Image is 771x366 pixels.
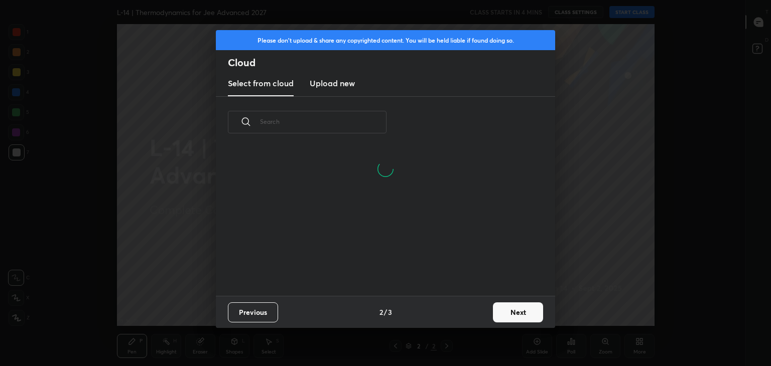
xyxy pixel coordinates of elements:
button: Next [493,302,543,322]
h2: Cloud [228,56,555,69]
h4: 3 [388,307,392,317]
button: Previous [228,302,278,322]
h4: / [384,307,387,317]
div: Please don't upload & share any copyrighted content. You will be held liable if found doing so. [216,30,555,50]
input: Search [260,100,387,143]
h4: 2 [379,307,383,317]
h3: Upload new [310,77,355,89]
h3: Select from cloud [228,77,294,89]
